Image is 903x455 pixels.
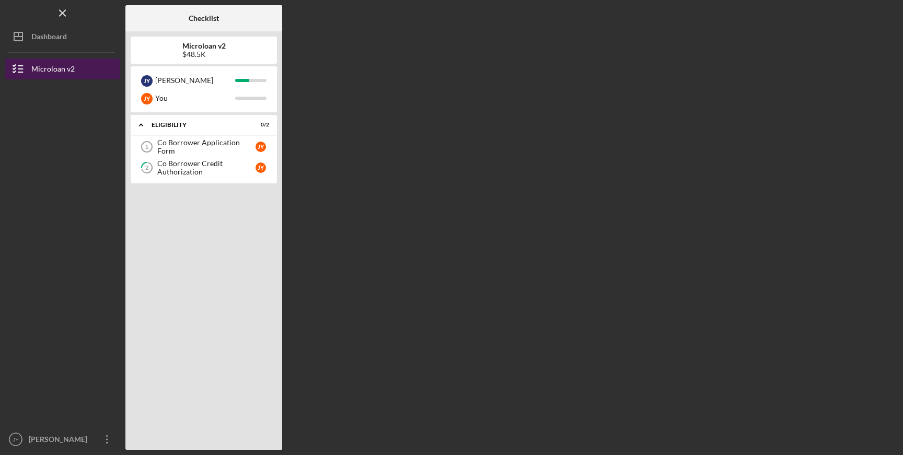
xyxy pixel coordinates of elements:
[31,59,75,82] div: Microloan v2
[157,159,256,176] div: Co Borrower Credit Authorization
[256,162,266,173] div: J Y
[155,72,235,89] div: [PERSON_NAME]
[13,437,19,442] text: JY
[5,26,120,47] button: Dashboard
[5,429,120,450] button: JY[PERSON_NAME]
[145,165,148,171] tspan: 2
[155,89,235,107] div: You
[26,429,94,452] div: [PERSON_NAME]
[182,42,226,50] b: Microloan v2
[141,93,153,104] div: J Y
[141,75,153,87] div: J Y
[157,138,256,155] div: Co Borrower Application Form
[250,122,269,128] div: 0 / 2
[182,50,226,59] div: $48.5K
[256,142,266,152] div: J Y
[136,157,272,178] a: 2Co Borrower Credit AuthorizationJY
[136,136,272,157] a: 1Co Borrower Application FormJY
[152,122,243,128] div: Eligibility
[31,26,67,50] div: Dashboard
[189,14,219,22] b: Checklist
[5,59,120,79] button: Microloan v2
[145,144,148,150] tspan: 1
